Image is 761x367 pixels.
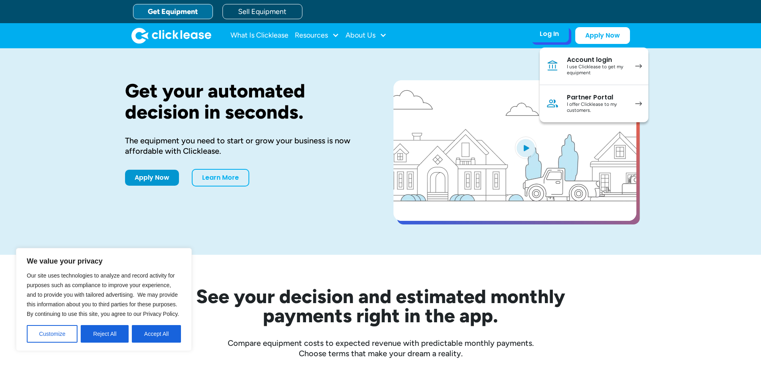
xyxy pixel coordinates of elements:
[540,48,648,85] a: Account loginI use Clicklease to get my equipment
[393,80,636,221] a: open lightbox
[515,137,536,159] img: Blue play button logo on a light blue circular background
[27,272,179,317] span: Our site uses technologies to analyze and record activity for purposes such as compliance to impr...
[567,56,627,64] div: Account login
[230,28,288,44] a: What Is Clicklease
[192,169,249,186] a: Learn More
[540,30,559,38] div: Log In
[125,170,179,186] a: Apply Now
[567,64,627,76] div: I use Clicklease to get my equipment
[575,27,630,44] a: Apply Now
[540,48,648,122] nav: Log In
[81,325,129,343] button: Reject All
[635,101,642,106] img: arrow
[131,28,211,44] a: home
[546,60,559,72] img: Bank icon
[635,64,642,68] img: arrow
[132,325,181,343] button: Accept All
[346,28,387,44] div: About Us
[540,85,648,122] a: Partner PortalI offer Clicklease to my customers.
[223,4,302,19] a: Sell Equipment
[125,338,636,359] div: Compare equipment costs to expected revenue with predictable monthly payments. Choose terms that ...
[27,256,181,266] p: We value your privacy
[125,135,368,156] div: The equipment you need to start or grow your business is now affordable with Clicklease.
[546,97,559,110] img: Person icon
[131,28,211,44] img: Clicklease logo
[567,93,627,101] div: Partner Portal
[567,101,627,114] div: I offer Clicklease to my customers.
[16,248,192,351] div: We value your privacy
[295,28,339,44] div: Resources
[157,287,604,325] h2: See your decision and estimated monthly payments right in the app.
[133,4,213,19] a: Get Equipment
[27,325,77,343] button: Customize
[125,80,368,123] h1: Get your automated decision in seconds.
